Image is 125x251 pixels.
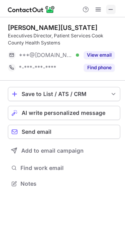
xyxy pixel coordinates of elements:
span: ***@[DOMAIN_NAME] [19,52,73,59]
button: Add to email campaign [8,144,120,158]
button: Reveal Button [84,64,115,72]
button: AI write personalized message [8,106,120,120]
button: Find work email [8,162,120,173]
button: Send email [8,125,120,139]
span: Send email [22,129,51,135]
span: AI write personalized message [22,110,105,116]
span: Find work email [20,164,117,172]
span: Add to email campaign [21,148,84,154]
div: Executives Director, Patient Services Cook County Health Systems [8,32,120,46]
button: Notes [8,178,120,189]
button: save-profile-one-click [8,87,120,101]
span: Notes [20,180,117,187]
div: Save to List / ATS / CRM [22,91,107,97]
img: ContactOut v5.3.10 [8,5,55,14]
button: Reveal Button [84,51,115,59]
div: [PERSON_NAME][US_STATE] [8,24,97,31]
